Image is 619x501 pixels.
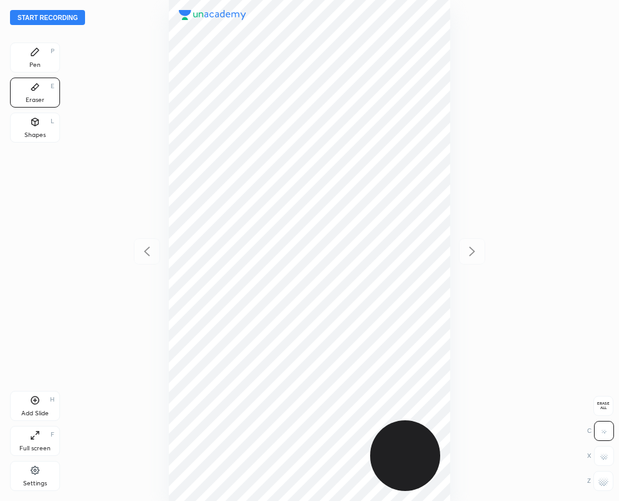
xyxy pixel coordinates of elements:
div: Shapes [24,132,46,138]
div: C [587,421,614,441]
div: X [587,446,614,466]
div: F [51,432,54,438]
div: Pen [29,62,41,68]
div: H [50,397,54,403]
div: L [51,118,54,124]
img: logo.38c385cc.svg [179,10,246,20]
button: Start recording [10,10,85,25]
div: E [51,83,54,89]
span: Erase all [594,402,613,410]
div: P [51,48,54,54]
div: Z [587,471,613,491]
div: Settings [23,480,47,487]
div: Add Slide [21,410,49,417]
div: Full screen [19,445,51,452]
div: Eraser [26,97,44,103]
